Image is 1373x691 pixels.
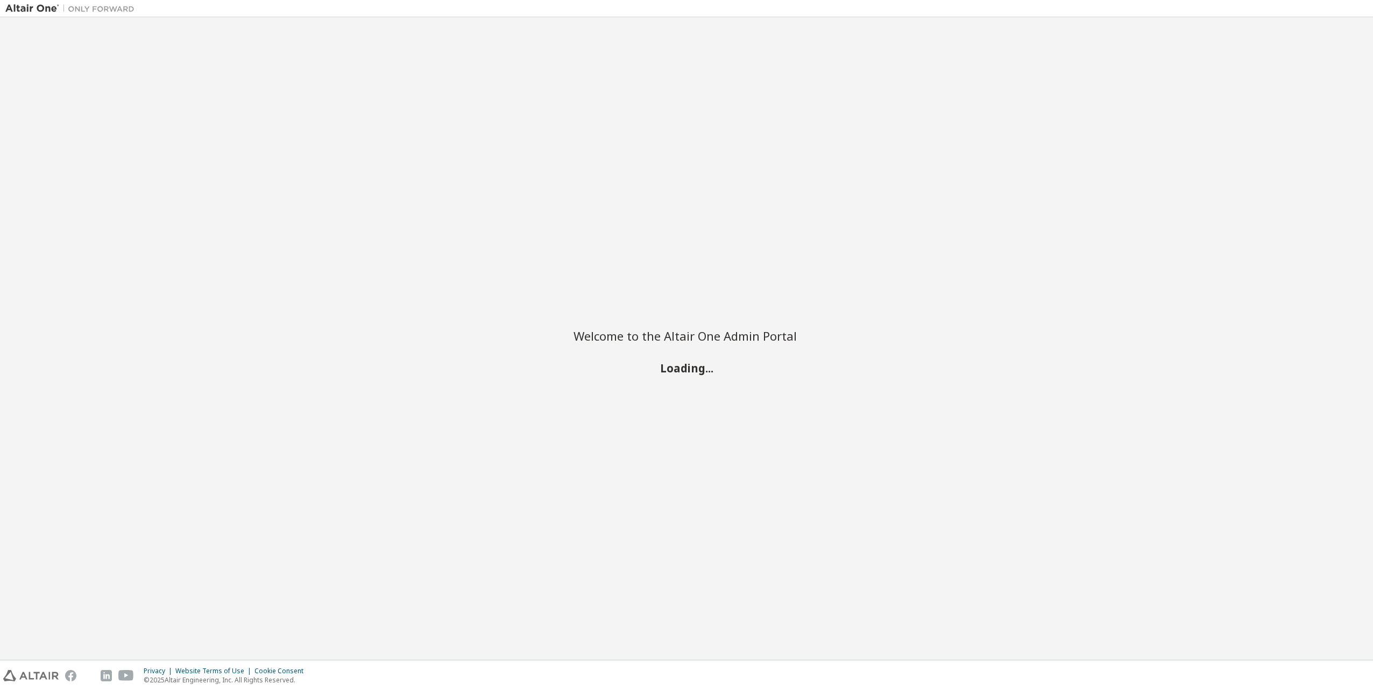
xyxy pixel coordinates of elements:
[144,667,175,675] div: Privacy
[5,3,140,14] img: Altair One
[65,670,76,681] img: facebook.svg
[175,667,254,675] div: Website Terms of Use
[3,670,59,681] img: altair_logo.svg
[254,667,310,675] div: Cookie Consent
[101,670,112,681] img: linkedin.svg
[118,670,134,681] img: youtube.svg
[144,675,310,685] p: © 2025 Altair Engineering, Inc. All Rights Reserved.
[574,361,799,375] h2: Loading...
[574,328,799,343] h2: Welcome to the Altair One Admin Portal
